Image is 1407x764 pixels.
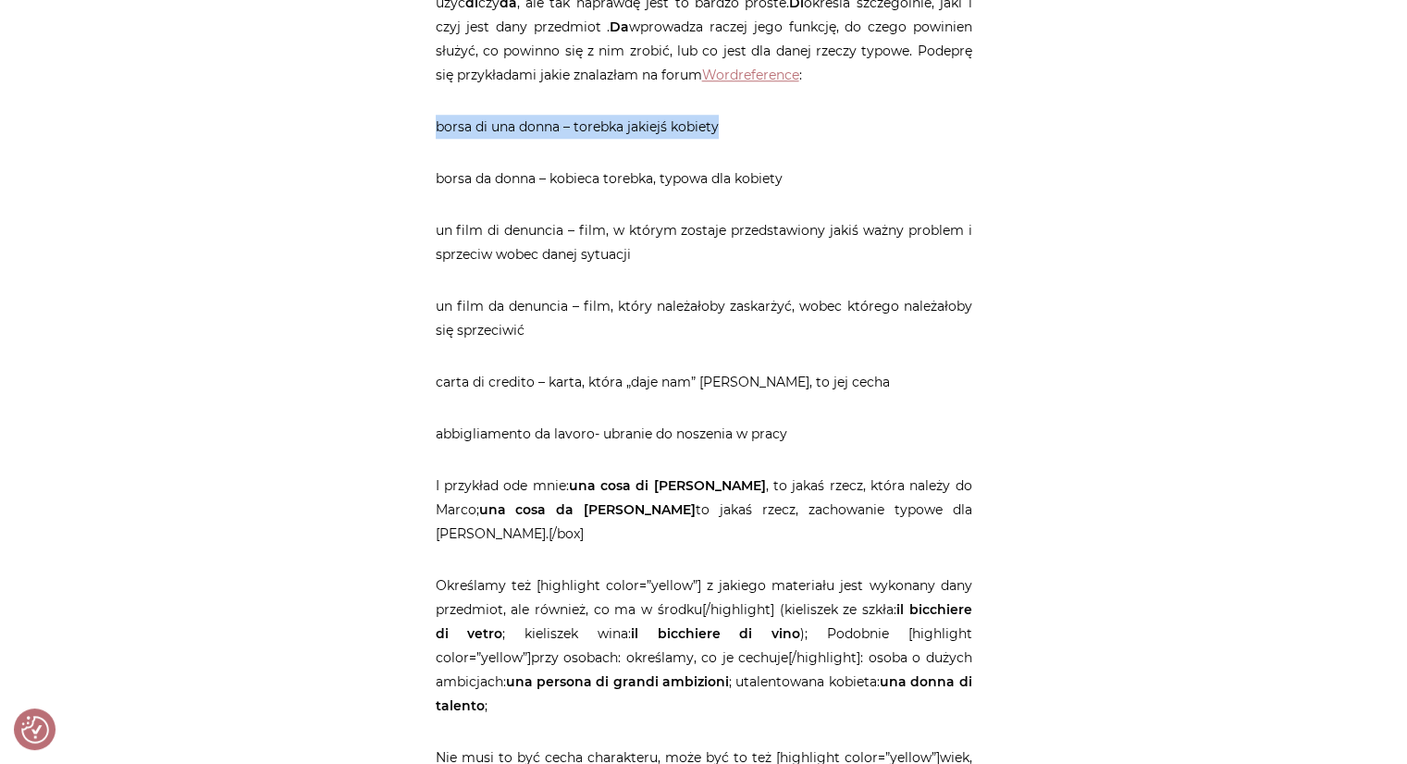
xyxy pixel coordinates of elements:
[702,67,799,83] a: Wordreference
[436,370,972,394] p: carta di credito – karta, która „daje nam” [PERSON_NAME], to jej cecha
[479,501,697,518] strong: una cosa da [PERSON_NAME]
[436,166,972,191] p: borsa da donna – kobieca torebka, typowa dla kobiety
[506,673,730,690] strong: una persona di grandi ambizioni
[436,474,972,546] p: I przykład ode mnie: , to jakaś rzecz, która należy do Marco; to jakaś rzecz, zachowanie typowe d...
[610,18,629,35] strong: Da
[436,673,972,714] strong: una donna di talento
[569,477,766,494] strong: una cosa di [PERSON_NAME]
[436,115,972,139] p: borsa di una donna – torebka jakiejś kobiety
[21,716,49,744] img: Revisit consent button
[21,716,49,744] button: Preferencje co do zgód
[436,218,972,266] p: un film di denuncia – film, w którym zostaje przedstawiony jakiś ważny problem i sprzeciw wobec d...
[436,294,972,342] p: un film da denuncia – film, który należałoby zaskarżyć, wobec którego należałoby się sprzeciwić
[436,573,972,718] p: Określamy też [highlight color=”yellow”] z jakiego materiału jest wykonany dany przedmiot, ale ró...
[436,601,972,642] strong: il bicchiere di vetro
[631,625,800,642] strong: il bicchiere di vino
[436,422,972,446] p: abbigliamento da lavoro- ubranie do noszenia w pracy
